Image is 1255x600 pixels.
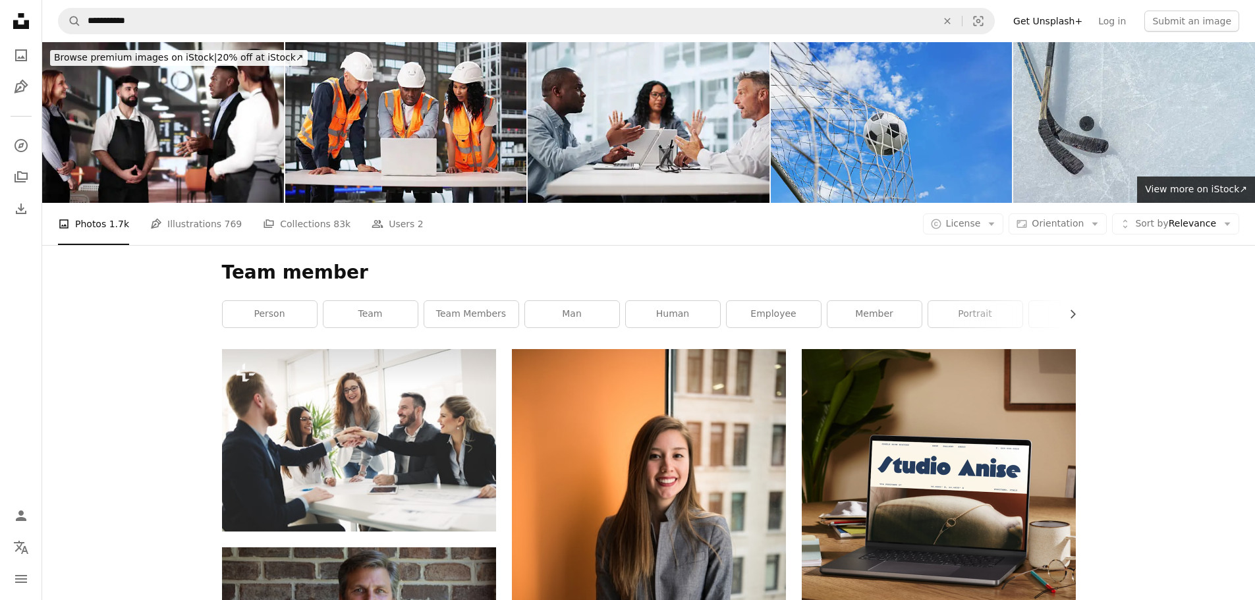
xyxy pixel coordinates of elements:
[8,503,34,529] a: Log in / Sign up
[1029,301,1123,327] a: office
[525,301,619,327] a: man
[946,218,981,229] span: License
[42,42,284,203] img: Waiter Team Staff Meeting
[285,42,527,203] img: Diverse Team Of Engineers Design
[222,349,496,532] img: Succesful enterprenours and business people achieving goals
[222,261,1076,285] h1: Team member
[42,42,316,74] a: Browse premium images on iStock|20% off at iStock↗
[1013,42,1255,203] img: puck and ice hockey stick on the scratches surface abstract background ice arena
[333,217,350,231] span: 83k
[8,74,34,100] a: Illustrations
[225,217,242,231] span: 769
[1005,11,1090,32] a: Get Unsplash+
[962,9,994,34] button: Visual search
[1009,213,1107,234] button: Orientation
[933,9,962,34] button: Clear
[528,42,769,203] img: Legal Mediator Resolving Disputes In Court Proceedings With Judge
[223,301,317,327] a: person
[1145,184,1247,194] span: View more on iStock ↗
[372,203,424,245] a: Users 2
[8,42,34,68] a: Photos
[1061,301,1076,327] button: scroll list to the right
[58,8,995,34] form: Find visuals sitewide
[418,217,424,231] span: 2
[8,566,34,592] button: Menu
[8,132,34,159] a: Explore
[59,9,81,34] button: Search Unsplash
[8,534,34,560] button: Language
[928,301,1022,327] a: portrait
[50,50,308,66] div: 20% off at iStock ↗
[150,203,242,245] a: Illustrations 769
[1032,218,1084,229] span: Orientation
[1112,213,1239,234] button: Sort byRelevance
[54,52,217,63] span: Browse premium images on iStock |
[424,301,518,327] a: team members
[1144,11,1239,32] button: Submit an image
[222,434,496,446] a: Succesful enterprenours and business people achieving goals
[1137,177,1255,203] a: View more on iStock↗
[8,196,34,222] a: Download History
[1090,11,1134,32] a: Log in
[626,301,720,327] a: human
[8,8,34,37] a: Home — Unsplash
[727,301,821,327] a: employee
[1135,217,1216,231] span: Relevance
[512,548,786,560] a: shallow focus photo of woman in gray jacket
[323,301,418,327] a: team
[827,301,922,327] a: member
[771,42,1013,203] img: Soccer ball in soccer goal net in a big stadium isolated on blue sky. soccer net.
[1135,218,1168,229] span: Sort by
[923,213,1004,234] button: License
[8,164,34,190] a: Collections
[263,203,350,245] a: Collections 83k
